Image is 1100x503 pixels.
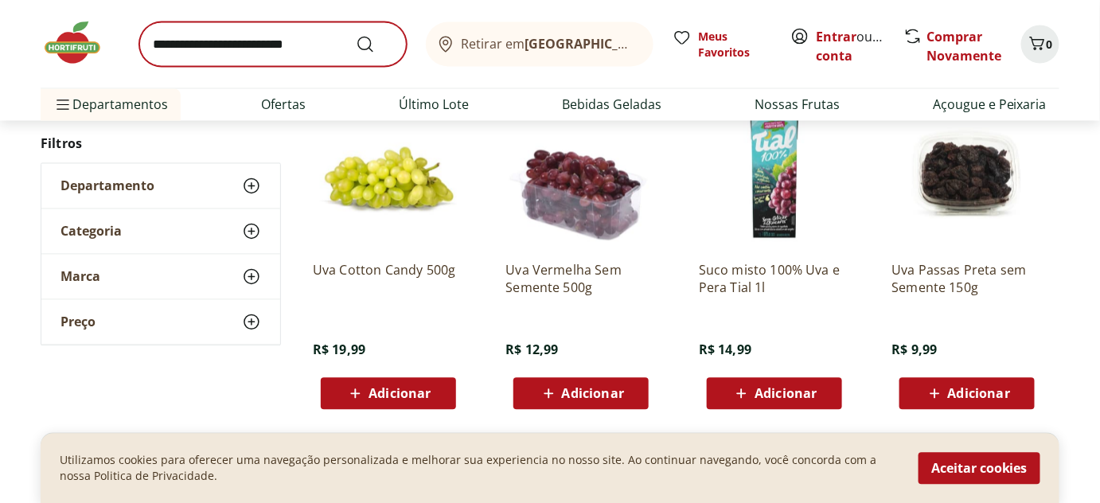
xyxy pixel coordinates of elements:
[699,341,751,359] span: R$ 14,99
[399,96,469,115] a: Último Lote
[41,127,281,159] h2: Filtros
[60,452,899,484] p: Utilizamos cookies para oferecer uma navegação personalizada e melhorar sua experiencia no nosso ...
[321,378,456,410] button: Adicionar
[53,86,168,124] span: Departamentos
[513,378,649,410] button: Adicionar
[1021,25,1059,64] button: Carrinho
[816,28,856,45] a: Entrar
[313,262,464,297] a: Uva Cotton Candy 500g
[919,452,1040,484] button: Aceitar cookies
[313,341,365,359] span: R$ 19,99
[60,314,96,329] span: Preço
[698,29,771,60] span: Meus Favoritos
[933,96,1047,115] a: Açougue e Peixaria
[53,86,72,124] button: Menu
[139,22,407,67] input: search
[816,27,887,65] span: ou
[505,98,657,249] img: Uva Vermelha Sem Semente 500g
[699,262,850,297] a: Suco misto 100% Uva e Pera Tial 1l
[356,35,394,54] button: Submit Search
[41,254,280,298] button: Marca
[707,378,842,410] button: Adicionar
[1047,37,1053,52] span: 0
[426,22,653,67] button: Retirar em[GEOGRAPHIC_DATA]/[GEOGRAPHIC_DATA]
[816,28,903,64] a: Criar conta
[755,96,840,115] a: Nossas Frutas
[891,262,1043,297] a: Uva Passas Preta sem Semente 150g
[673,29,771,60] a: Meus Favoritos
[891,98,1043,249] img: Uva Passas Preta sem Semente 150g
[505,341,558,359] span: R$ 12,99
[755,388,817,400] span: Adicionar
[313,98,464,249] img: Uva Cotton Candy 500g
[562,96,661,115] a: Bebidas Geladas
[60,223,122,239] span: Categoria
[926,28,1001,64] a: Comprar Novamente
[60,177,154,193] span: Departamento
[60,268,100,284] span: Marca
[41,19,120,67] img: Hortifruti
[261,96,306,115] a: Ofertas
[562,388,624,400] span: Adicionar
[369,388,431,400] span: Adicionar
[505,262,657,297] a: Uva Vermelha Sem Semente 500g
[699,98,850,249] img: Suco misto 100% Uva e Pera Tial 1l
[948,388,1010,400] span: Adicionar
[462,37,638,51] span: Retirar em
[899,378,1035,410] button: Adicionar
[41,163,280,208] button: Departamento
[891,341,937,359] span: R$ 9,99
[41,209,280,253] button: Categoria
[41,299,280,344] button: Preço
[525,35,794,53] b: [GEOGRAPHIC_DATA]/[GEOGRAPHIC_DATA]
